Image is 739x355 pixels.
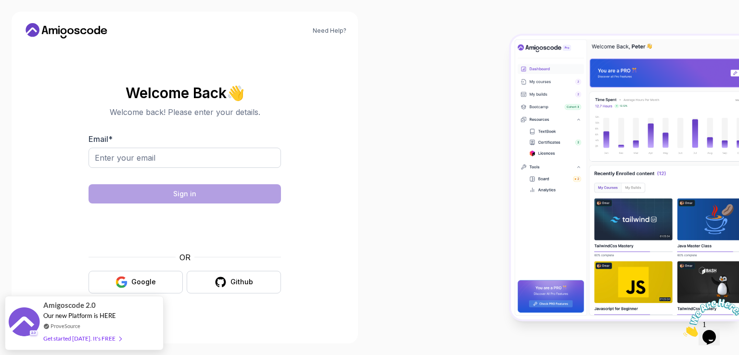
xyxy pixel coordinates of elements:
[89,106,281,118] p: Welcome back! Please enter your details.
[173,189,196,199] div: Sign in
[179,252,191,263] p: OR
[226,84,245,101] span: 👋
[131,277,156,287] div: Google
[51,322,80,330] a: ProveSource
[89,134,113,144] label: Email *
[89,85,281,101] h2: Welcome Back
[511,36,739,319] img: Amigoscode Dashboard
[43,312,116,319] span: Our new Platform is HERE
[43,300,96,311] span: Amigoscode 2.0
[230,277,253,287] div: Github
[89,148,281,168] input: Enter your email
[9,307,40,339] img: provesource social proof notification image
[23,23,110,38] a: Home link
[4,4,64,42] img: Chat attention grabber
[313,27,346,35] a: Need Help?
[187,271,281,293] button: Github
[89,184,281,203] button: Sign in
[43,333,121,344] div: Get started [DATE]. It's FREE
[112,209,257,246] iframe: Widget contenant une case à cocher pour le défi de sécurité hCaptcha
[4,4,8,12] span: 1
[89,271,183,293] button: Google
[679,295,739,341] iframe: chat widget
